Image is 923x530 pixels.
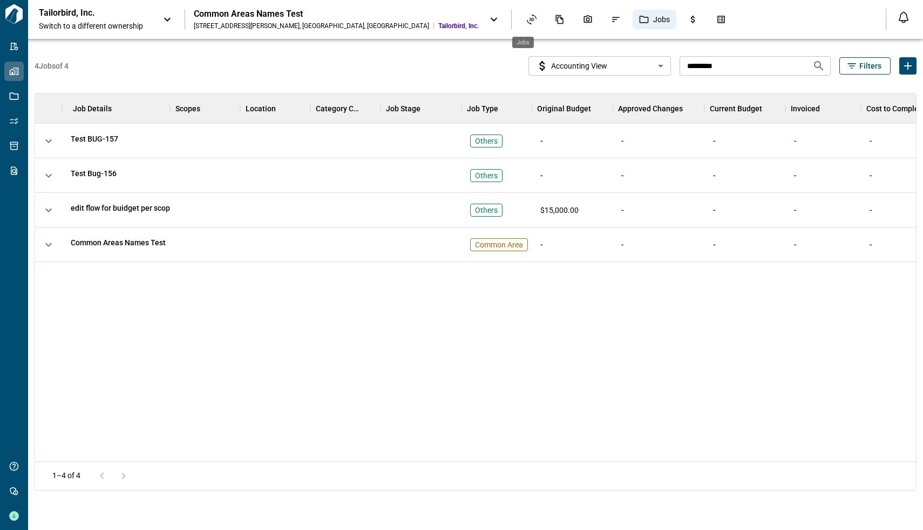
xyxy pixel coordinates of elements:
[618,93,683,124] div: Approved Changes
[200,101,215,116] button: Sort
[899,57,917,75] span: Create Job
[540,205,579,216] span: $15,000.00
[71,237,166,248] span: Common Areas Names Test
[246,93,276,124] div: Location
[386,93,420,124] div: Job Stage
[859,61,881,71] span: Filters
[540,135,542,147] p: -
[870,238,872,251] p: -
[498,101,513,116] button: Sort
[576,10,599,29] div: Photos
[839,57,891,75] button: Filters
[39,21,152,31] span: Switch to a different ownership
[870,169,872,182] p: -
[794,135,796,147] p: -
[540,169,542,182] p: -
[540,238,542,251] p: -
[71,168,117,179] span: Test Bug-156
[520,10,543,29] div: Asset View
[112,101,127,116] button: Sort
[512,37,534,48] div: Jobs
[71,203,174,213] span: edit flow for buidget per scope
[461,93,532,124] div: Job Type
[528,55,671,77] div: Without label
[194,9,479,19] div: Common Areas Names Test
[713,169,715,182] p: -
[52,472,80,479] p: 1–4 of 4
[360,101,375,116] button: Sort
[170,93,240,124] div: Scopes
[276,101,291,116] button: Sort
[316,93,360,124] div: Category Code
[633,10,676,29] div: Jobs
[240,93,310,124] div: Location
[895,9,912,26] button: Open notification feed
[870,204,872,217] p: -
[710,93,762,124] div: Current Budget
[613,93,704,124] div: Approved Changes
[194,22,429,30] div: [STREET_ADDRESS][PERSON_NAME] , [GEOGRAPHIC_DATA] , [GEOGRAPHIC_DATA]
[621,238,623,251] p: -
[621,204,623,217] p: -
[710,10,732,29] div: Takeoff Center
[682,10,704,29] div: Budgets
[62,93,170,124] div: Job Details
[475,239,523,250] span: Common Area
[820,101,835,116] button: Sort
[808,55,830,77] button: Search jobs
[381,93,461,124] div: Job Stage
[537,93,591,124] div: Original Budget
[791,93,820,124] div: Invoiced
[35,61,69,71] span: 4 Jobs of 4
[794,204,796,217] p: -
[713,135,715,147] p: -
[785,93,861,124] div: Invoiced
[39,8,136,18] p: Tailorbird, Inc.
[621,169,623,182] p: -
[438,22,479,30] span: Tailorbird, Inc.
[475,205,498,216] span: Others
[621,135,623,147] p: -
[794,169,796,182] p: -
[683,101,698,116] button: Sort
[475,136,498,146] span: Others
[713,238,715,251] p: -
[467,93,498,124] div: Job Type
[605,10,627,29] div: Issues & Info
[420,101,436,116] button: Sort
[704,93,785,124] div: Current Budget
[310,93,381,124] div: Category Code
[475,170,498,181] span: Others
[870,135,872,147] p: -
[794,238,796,251] p: -
[713,204,715,217] p: -
[591,101,606,116] button: Sort
[73,93,112,124] div: Job Details
[548,10,571,29] div: Documents
[532,93,613,124] div: Original Budget
[653,14,670,25] span: Jobs
[71,133,118,144] span: Test BUG-157
[762,101,777,116] button: Sort
[551,61,607,71] span: Accounting View
[175,93,200,124] div: Scopes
